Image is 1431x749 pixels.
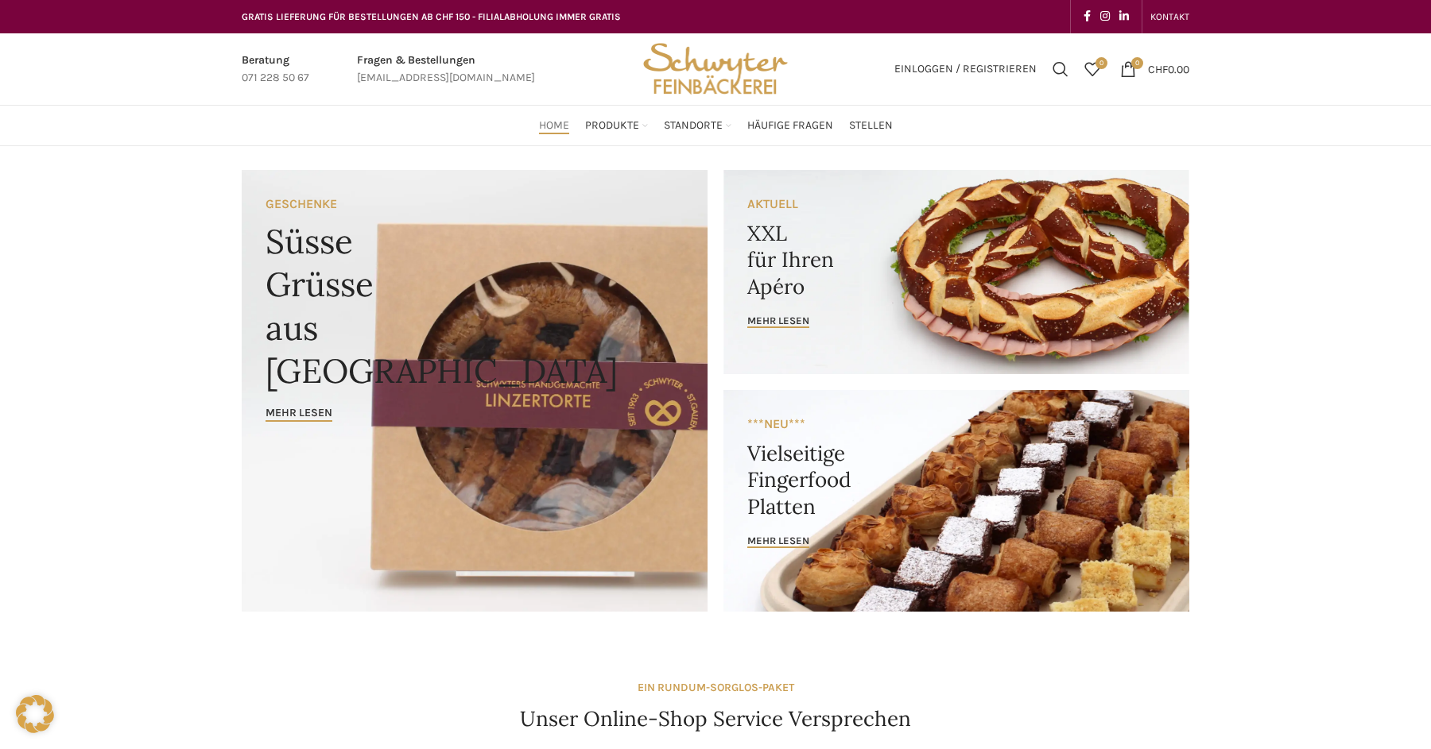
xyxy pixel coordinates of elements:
span: Home [539,118,569,133]
a: Infobox link [242,52,309,87]
a: Produkte [585,110,648,141]
a: Site logo [638,61,793,75]
a: Home [539,110,569,141]
a: Suchen [1045,53,1076,85]
h4: Unser Online-Shop Service Versprechen [520,705,911,733]
span: KONTAKT [1150,11,1189,22]
a: 0 CHF0.00 [1112,53,1197,85]
span: 0 [1096,57,1107,69]
div: Meine Wunschliste [1076,53,1108,85]
span: 0 [1131,57,1143,69]
strong: EIN RUNDUM-SORGLOS-PAKET [638,681,794,694]
a: Linkedin social link [1115,6,1134,28]
span: Einloggen / Registrieren [894,64,1037,75]
span: GRATIS LIEFERUNG FÜR BESTELLUNGEN AB CHF 150 - FILIALABHOLUNG IMMER GRATIS [242,11,621,22]
a: KONTAKT [1150,1,1189,33]
a: Häufige Fragen [747,110,833,141]
span: Produkte [585,118,639,133]
span: CHF [1148,62,1168,75]
div: Main navigation [234,110,1197,141]
a: Banner link [723,170,1189,374]
img: Bäckerei Schwyter [638,33,793,105]
a: Banner link [242,170,708,612]
bdi: 0.00 [1148,62,1189,75]
a: Einloggen / Registrieren [886,53,1045,85]
a: Stellen [849,110,893,141]
span: Häufige Fragen [747,118,833,133]
div: Secondary navigation [1142,1,1197,33]
a: Standorte [664,110,731,141]
span: Stellen [849,118,893,133]
span: Standorte [664,118,723,133]
a: Infobox link [357,52,535,87]
a: Banner link [723,390,1189,612]
a: Instagram social link [1096,6,1115,28]
a: 0 [1076,53,1108,85]
a: Facebook social link [1079,6,1096,28]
